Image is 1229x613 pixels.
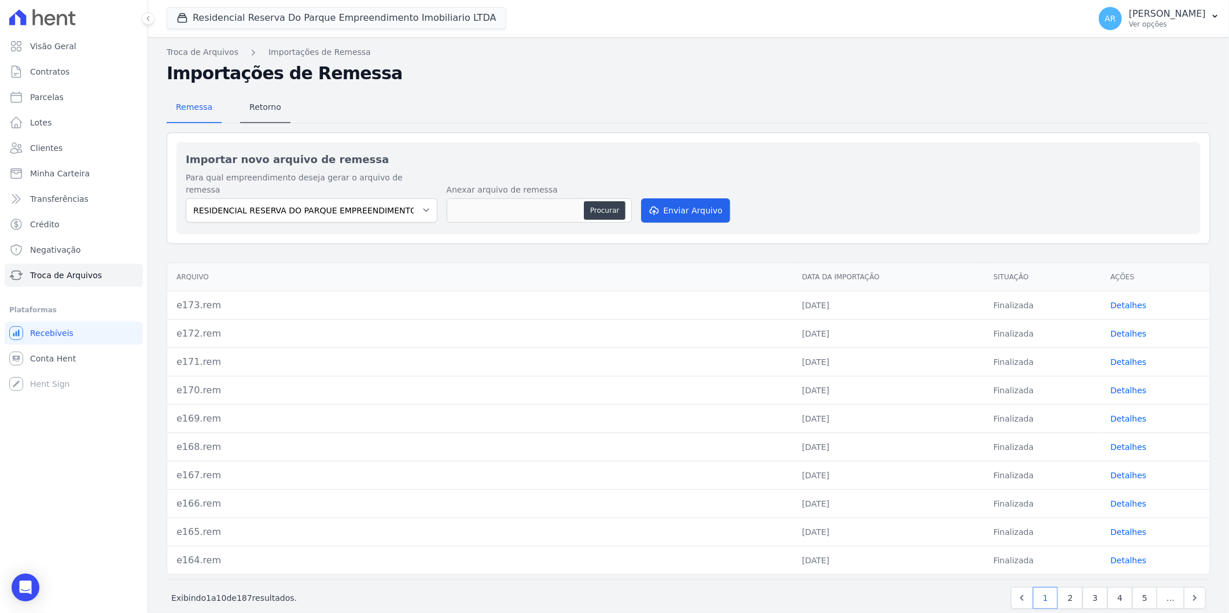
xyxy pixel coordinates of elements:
[176,355,783,369] div: e171.rem
[30,142,62,154] span: Clientes
[9,303,138,317] div: Plataformas
[1157,587,1184,609] span: …
[793,404,984,433] td: [DATE]
[30,117,52,128] span: Lotes
[206,593,211,603] span: 1
[176,497,783,511] div: e166.rem
[5,35,143,58] a: Visão Geral
[12,574,39,601] div: Open Intercom Messenger
[176,412,783,426] div: e169.rem
[1105,14,1116,23] span: AR
[167,46,1210,58] nav: Breadcrumb
[1083,587,1107,609] a: 3
[641,198,730,223] button: Enviar Arquivo
[793,518,984,546] td: [DATE]
[176,383,783,397] div: e170.rem
[1011,587,1033,609] a: Previous
[984,461,1101,489] td: Finalizada
[167,93,222,123] a: Remessa
[793,433,984,461] td: [DATE]
[1033,587,1058,609] a: 1
[793,376,984,404] td: [DATE]
[5,162,143,185] a: Minha Carteira
[167,46,238,58] a: Troca de Arquivos
[1110,414,1146,423] a: Detalhes
[984,433,1101,461] td: Finalizada
[5,60,143,83] a: Contratos
[171,592,297,604] p: Exibindo a de resultados.
[447,184,632,196] label: Anexar arquivo de remessa
[984,263,1101,291] th: Situação
[5,238,143,261] a: Negativação
[30,40,76,52] span: Visão Geral
[30,353,76,364] span: Conta Hent
[167,7,506,29] button: Residencial Reserva Do Parque Empreendimento Imobiliario LTDA
[167,263,793,291] th: Arquivo
[176,298,783,312] div: e173.rem
[242,95,288,119] span: Retorno
[5,86,143,109] a: Parcelas
[793,319,984,348] td: [DATE]
[5,264,143,287] a: Troca de Arquivos
[1107,587,1132,609] a: 4
[240,93,290,123] a: Retorno
[1110,329,1146,338] a: Detalhes
[176,468,783,482] div: e167.rem
[984,404,1101,433] td: Finalizada
[1132,587,1157,609] a: 5
[1110,442,1146,452] a: Detalhes
[1110,499,1146,508] a: Detalhes
[176,553,783,567] div: e164.rem
[1058,587,1083,609] a: 2
[30,269,102,281] span: Troca de Arquivos
[793,348,984,376] td: [DATE]
[216,593,227,603] span: 10
[237,593,252,603] span: 187
[30,168,90,179] span: Minha Carteira
[186,172,437,196] label: Para qual empreendimento deseja gerar o arquivo de remessa
[167,93,290,123] nav: Tab selector
[5,111,143,134] a: Lotes
[30,327,73,339] span: Recebíveis
[176,440,783,454] div: e168.rem
[1110,471,1146,480] a: Detalhes
[1184,587,1206,609] a: Next
[30,91,64,103] span: Parcelas
[793,489,984,518] td: [DATE]
[176,525,783,539] div: e165.rem
[793,263,984,291] th: Data da Importação
[5,213,143,236] a: Crédito
[169,95,219,119] span: Remessa
[1090,2,1229,35] button: AR [PERSON_NAME] Ver opções
[984,348,1101,376] td: Finalizada
[30,219,60,230] span: Crédito
[1110,301,1146,310] a: Detalhes
[1129,20,1206,29] p: Ver opções
[793,546,984,574] td: [DATE]
[793,461,984,489] td: [DATE]
[5,322,143,345] a: Recebíveis
[1129,8,1206,20] p: [PERSON_NAME]
[30,66,69,77] span: Contratos
[5,347,143,370] a: Conta Hent
[984,489,1101,518] td: Finalizada
[984,319,1101,348] td: Finalizada
[30,244,81,256] span: Negativação
[186,152,1191,167] h2: Importar novo arquivo de remessa
[793,291,984,319] td: [DATE]
[984,376,1101,404] td: Finalizada
[5,187,143,211] a: Transferências
[1110,386,1146,395] a: Detalhes
[984,291,1101,319] td: Finalizada
[5,136,143,160] a: Clientes
[167,63,1210,84] h2: Importações de Remessa
[584,201,625,220] button: Procurar
[1110,556,1146,565] a: Detalhes
[1110,527,1146,537] a: Detalhes
[30,193,89,205] span: Transferências
[1101,263,1210,291] th: Ações
[984,518,1101,546] td: Finalizada
[984,546,1101,574] td: Finalizada
[176,327,783,341] div: e172.rem
[1110,357,1146,367] a: Detalhes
